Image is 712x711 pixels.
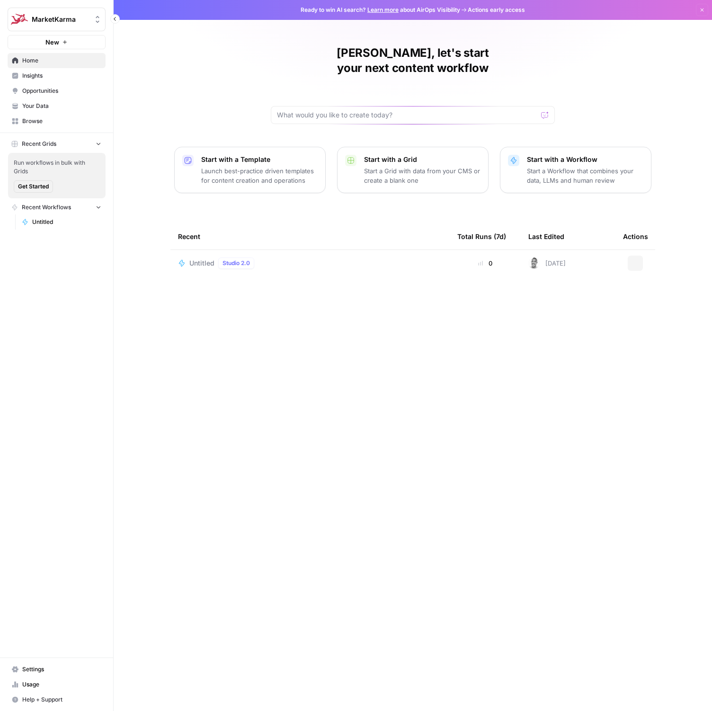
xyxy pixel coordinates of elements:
p: Launch best-practice driven templates for content creation and operations [201,166,318,185]
button: Start with a TemplateLaunch best-practice driven templates for content creation and operations [174,147,326,193]
h1: [PERSON_NAME], let's start your next content workflow [271,45,555,76]
span: Studio 2.0 [222,259,250,267]
span: Usage [22,680,101,689]
span: Browse [22,117,101,125]
div: Actions [623,223,648,249]
span: Home [22,56,101,65]
a: Browse [8,114,106,129]
p: Start a Workflow that combines your data, LLMs and human review [527,166,643,185]
span: Run workflows in bulk with Grids [14,159,100,176]
a: Opportunities [8,83,106,98]
button: Help + Support [8,692,106,707]
p: Start with a Workflow [527,155,643,164]
div: [DATE] [528,258,566,269]
img: MarketKarma Logo [11,11,28,28]
span: Ready to win AI search? about AirOps Visibility [301,6,460,14]
input: What would you like to create today? [277,110,537,120]
span: Insights [22,71,101,80]
a: Home [8,53,106,68]
p: Start a Grid with data from your CMS or create a blank one [364,166,481,185]
div: Last Edited [528,223,564,249]
p: Start with a Template [201,155,318,164]
div: 0 [457,258,513,268]
span: MarketKarma [32,15,89,24]
span: Recent Grids [22,140,56,148]
a: Learn more [367,6,399,13]
button: Recent Grids [8,137,106,151]
p: Start with a Grid [364,155,481,164]
button: Get Started [14,180,53,193]
a: Usage [8,677,106,692]
span: Your Data [22,102,101,110]
a: Insights [8,68,106,83]
span: New [45,37,59,47]
button: New [8,35,106,49]
div: Total Runs (7d) [457,223,506,249]
span: Untitled [189,258,214,268]
button: Start with a GridStart a Grid with data from your CMS or create a blank one [337,147,489,193]
span: Recent Workflows [22,203,71,212]
span: Actions early access [468,6,525,14]
button: Workspace: MarketKarma [8,8,106,31]
span: Opportunities [22,87,101,95]
button: Recent Workflows [8,200,106,214]
div: Recent [178,223,442,249]
button: Start with a WorkflowStart a Workflow that combines your data, LLMs and human review [500,147,651,193]
a: Your Data [8,98,106,114]
span: Settings [22,665,101,674]
span: Get Started [18,182,49,191]
span: Help + Support [22,695,101,704]
img: iej2ycx3it25hbx8ayl07qoiyvsa [528,258,540,269]
a: Settings [8,662,106,677]
a: Untitled [18,214,106,230]
a: UntitledStudio 2.0 [178,258,442,269]
span: Untitled [32,218,101,226]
